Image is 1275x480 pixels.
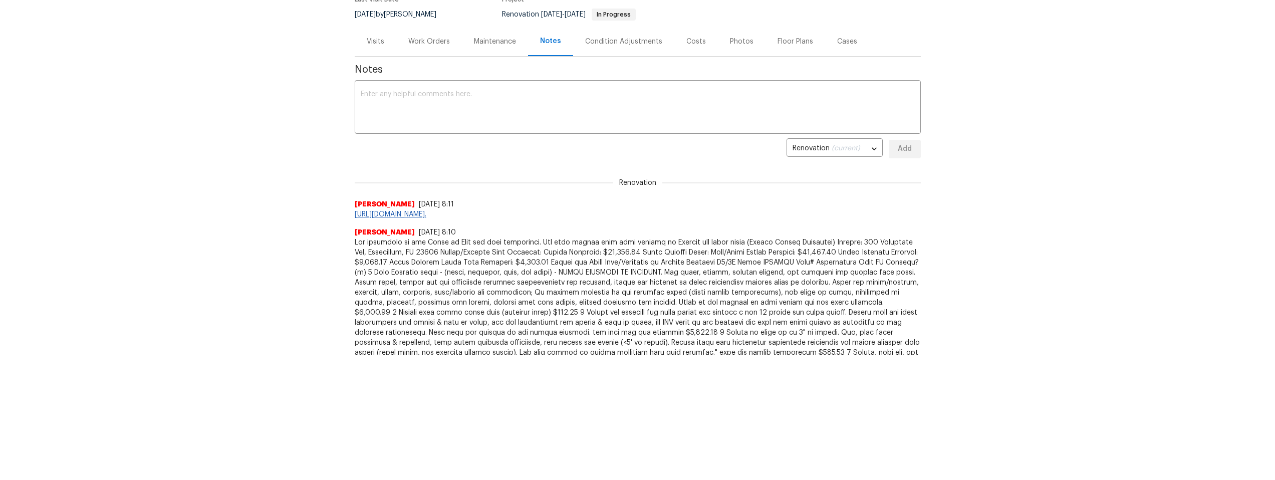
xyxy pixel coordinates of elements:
div: Notes [540,36,561,46]
span: [DATE] [565,11,586,18]
span: In Progress [593,12,635,18]
div: Floor Plans [778,37,813,47]
div: Condition Adjustments [585,37,662,47]
span: [DATE] [355,11,376,18]
div: Cases [837,37,857,47]
span: [DATE] 8:10 [419,229,456,236]
span: Notes [355,65,921,75]
div: Work Orders [408,37,450,47]
span: [PERSON_NAME] [355,199,415,209]
span: [DATE] [541,11,562,18]
span: (current) [832,145,860,152]
div: by [PERSON_NAME] [355,9,448,21]
span: [DATE] 8:11 [419,201,454,208]
span: [PERSON_NAME] [355,227,415,237]
div: Photos [730,37,753,47]
div: Renovation (current) [787,137,883,161]
div: Costs [686,37,706,47]
span: Renovation [502,11,636,18]
span: - [541,11,586,18]
a: [URL][DOMAIN_NAME]. [355,211,426,218]
div: Maintenance [474,37,516,47]
span: Renovation [613,178,662,188]
div: Visits [367,37,384,47]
